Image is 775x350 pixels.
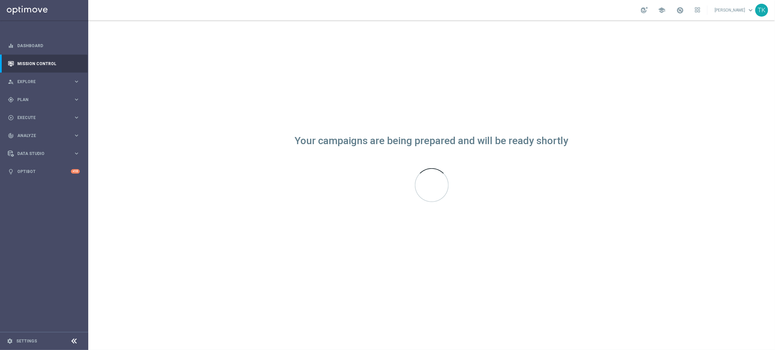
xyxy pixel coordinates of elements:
a: [PERSON_NAME]keyboard_arrow_down [714,5,755,15]
button: equalizer Dashboard [7,43,80,48]
i: settings [7,338,13,344]
a: Dashboard [17,37,80,55]
button: person_search Explore keyboard_arrow_right [7,79,80,84]
i: equalizer [8,43,14,49]
div: Execute [8,115,73,121]
div: Optibot [8,162,80,180]
button: lightbulb Optibot +10 [7,169,80,174]
button: gps_fixed Plan keyboard_arrow_right [7,97,80,102]
button: play_circle_outline Execute keyboard_arrow_right [7,115,80,120]
div: Analyze [8,133,73,139]
i: play_circle_outline [8,115,14,121]
a: Settings [16,339,37,343]
button: Data Studio keyboard_arrow_right [7,151,80,156]
span: Data Studio [17,152,73,156]
div: Dashboard [8,37,80,55]
i: gps_fixed [8,97,14,103]
div: Plan [8,97,73,103]
i: keyboard_arrow_right [73,150,80,157]
div: +10 [71,169,80,174]
i: keyboard_arrow_right [73,114,80,121]
i: lightbulb [8,169,14,175]
i: keyboard_arrow_right [73,78,80,85]
div: Your campaigns are being prepared and will be ready shortly [295,138,569,144]
div: Explore [8,79,73,85]
i: keyboard_arrow_right [73,96,80,103]
i: keyboard_arrow_right [73,132,80,139]
span: keyboard_arrow_down [747,6,755,14]
i: person_search [8,79,14,85]
span: school [658,6,666,14]
button: Mission Control [7,61,80,66]
div: Data Studio [8,151,73,157]
a: Mission Control [17,55,80,73]
div: TK [755,4,768,17]
i: track_changes [8,133,14,139]
span: Plan [17,98,73,102]
a: Optibot [17,162,71,180]
span: Explore [17,80,73,84]
div: Mission Control [8,55,80,73]
span: Execute [17,116,73,120]
button: track_changes Analyze keyboard_arrow_right [7,133,80,138]
span: Analyze [17,134,73,138]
